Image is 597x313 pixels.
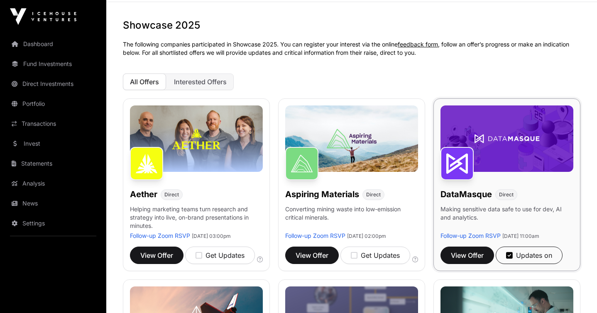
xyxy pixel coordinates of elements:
[285,247,339,264] button: View Offer
[123,19,580,32] h1: Showcase 2025
[140,250,173,260] span: View Offer
[7,194,100,213] a: News
[185,247,255,264] button: Get Updates
[10,8,76,25] img: Icehouse Ventures Logo
[555,273,597,313] iframe: Chat Widget
[7,154,100,173] a: Statements
[285,188,359,200] h1: Aspiring Materials
[130,105,263,172] img: Aether-Banner.jpg
[167,73,234,90] button: Interested Offers
[440,147,474,180] img: DataMasque
[496,247,563,264] button: Updates on
[347,233,386,239] span: [DATE] 02:00pm
[7,134,100,153] a: Invest
[130,247,184,264] button: View Offer
[130,147,163,180] img: Aether
[123,73,166,90] button: All Offers
[351,250,400,260] div: Get Updates
[130,232,190,239] a: Follow-up Zoom RSVP
[7,174,100,193] a: Analysis
[285,205,418,232] p: Converting mining waste into low-emission critical minerals.
[502,233,539,239] span: [DATE] 11:00am
[174,78,227,86] span: Interested Offers
[164,191,179,198] span: Direct
[7,55,100,73] a: Fund Investments
[440,205,573,232] p: Making sensitive data safe to use for dev, AI and analytics.
[192,233,231,239] span: [DATE] 03:00pm
[285,105,418,172] img: Aspiring-Banner.jpg
[340,247,410,264] button: Get Updates
[7,115,100,133] a: Transactions
[130,188,157,200] h1: Aether
[7,95,100,113] a: Portfolio
[499,191,514,198] span: Direct
[130,78,159,86] span: All Offers
[7,75,100,93] a: Direct Investments
[440,247,494,264] button: View Offer
[296,250,328,260] span: View Offer
[366,191,381,198] span: Direct
[398,41,438,48] a: feedback form
[285,232,345,239] a: Follow-up Zoom RSVP
[196,250,245,260] div: Get Updates
[7,35,100,53] a: Dashboard
[440,232,501,239] a: Follow-up Zoom RSVP
[440,105,573,172] img: DataMasque-Banner.jpg
[130,205,263,232] p: Helping marketing teams turn research and strategy into live, on-brand presentations in minutes.
[451,250,484,260] span: View Offer
[7,214,100,232] a: Settings
[285,147,318,180] img: Aspiring Materials
[506,250,552,260] div: Updates on
[123,40,580,57] p: The following companies participated in Showcase 2025. You can register your interest via the onl...
[440,188,492,200] h1: DataMasque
